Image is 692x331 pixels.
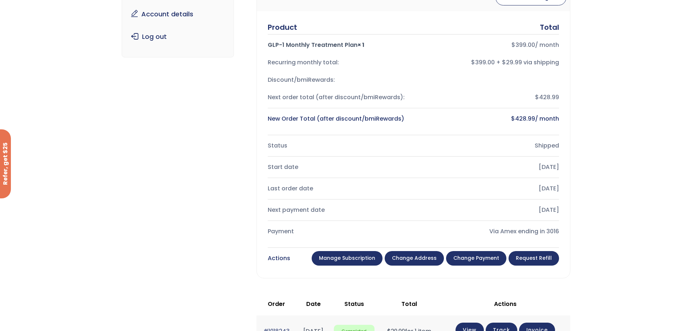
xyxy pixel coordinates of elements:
[357,41,364,49] strong: × 1
[494,300,517,308] span: Actions
[268,75,408,85] div: Discount/bmiRewards:
[268,114,408,124] div: New Order Total (after discount/bmiRewards)
[268,40,408,50] div: GLP-1 Monthly Treatment Plan
[511,41,515,49] span: $
[268,300,285,308] span: Order
[385,251,444,266] a: Change address
[268,226,408,237] div: Payment
[511,114,535,123] bdi: 428.99
[268,92,408,102] div: Next order total (after discount/bmiRewards):
[268,57,408,68] div: Recurring monthly total:
[268,205,408,215] div: Next payment date
[511,114,515,123] span: $
[419,226,559,237] div: Via Amex ending in 3016
[419,114,559,124] div: / month
[540,22,559,32] div: Total
[446,251,506,266] a: Change payment
[419,40,559,50] div: / month
[419,92,559,102] div: $428.99
[306,300,321,308] span: Date
[419,57,559,68] div: $399.00 + $29.99 via shipping
[268,22,297,32] div: Product
[128,29,228,44] a: Log out
[511,41,535,49] bdi: 399.00
[401,300,417,308] span: Total
[128,7,228,22] a: Account details
[312,251,383,266] a: Manage Subscription
[419,205,559,215] div: [DATE]
[268,183,408,194] div: Last order date
[509,251,559,266] a: Request Refill
[268,162,408,172] div: Start date
[344,300,364,308] span: Status
[268,141,408,151] div: Status
[419,162,559,172] div: [DATE]
[419,183,559,194] div: [DATE]
[268,253,290,263] div: Actions
[419,141,559,151] div: Shipped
